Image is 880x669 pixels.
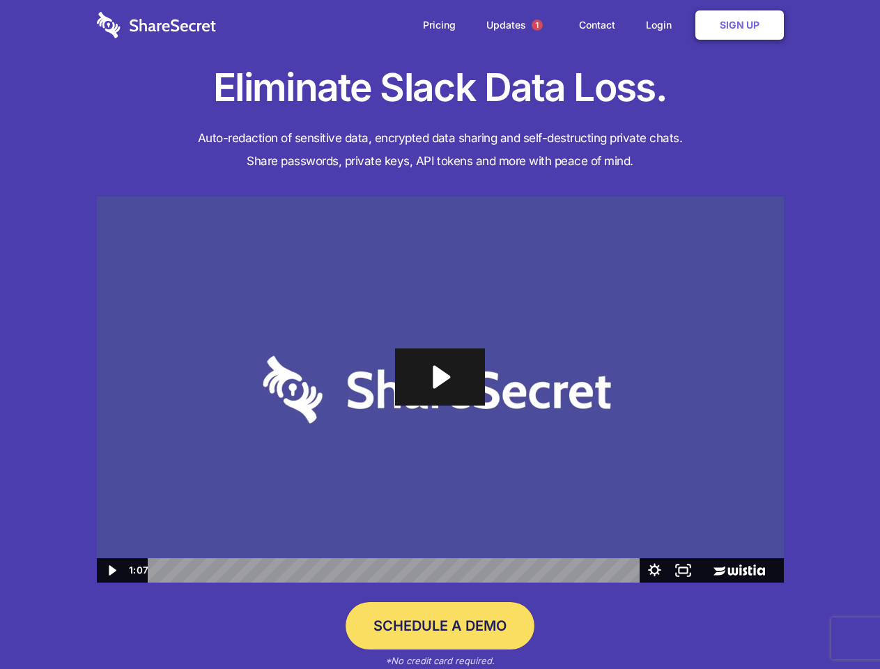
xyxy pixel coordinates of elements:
img: Sharesecret [97,197,784,583]
a: Pricing [409,3,470,47]
a: Wistia Logo -- Learn More [697,558,783,583]
a: Schedule a Demo [346,602,534,649]
img: logo-wordmark-white-trans-d4663122ce5f474addd5e946df7df03e33cb6a1c49d2221995e7729f52c070b2.svg [97,12,216,38]
button: Fullscreen [669,558,697,583]
button: Play Video [97,558,125,583]
h4: Auto-redaction of sensitive data, encrypted data sharing and self-destructing private chats. Shar... [97,127,784,173]
a: Login [632,3,693,47]
span: 1 [532,20,543,31]
iframe: Drift Widget Chat Controller [810,599,863,652]
button: Play Video: Sharesecret Slack Extension [395,348,484,406]
a: Contact [565,3,629,47]
em: *No credit card required. [385,655,495,666]
a: Sign Up [695,10,784,40]
button: Show settings menu [640,558,669,583]
h1: Eliminate Slack Data Loss. [97,63,784,113]
div: Playbar [159,558,633,583]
